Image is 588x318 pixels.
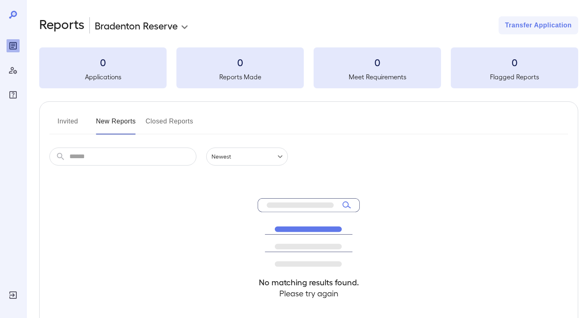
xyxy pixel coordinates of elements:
[95,19,178,32] p: Bradenton Reserve
[314,56,441,69] h3: 0
[7,289,20,302] div: Log Out
[314,72,441,82] h5: Meet Requirements
[146,115,194,134] button: Closed Reports
[39,72,167,82] h5: Applications
[7,39,20,52] div: Reports
[176,56,304,69] h3: 0
[39,47,578,88] summary: 0Applications0Reports Made0Meet Requirements0Flagged Reports
[258,277,360,288] h4: No matching results found.
[7,64,20,77] div: Manage Users
[7,88,20,101] div: FAQ
[451,72,578,82] h5: Flagged Reports
[176,72,304,82] h5: Reports Made
[96,115,136,134] button: New Reports
[499,16,578,34] button: Transfer Application
[49,115,86,134] button: Invited
[39,56,167,69] h3: 0
[39,16,85,34] h2: Reports
[206,148,288,166] div: Newest
[258,288,360,299] h4: Please try again
[451,56,578,69] h3: 0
